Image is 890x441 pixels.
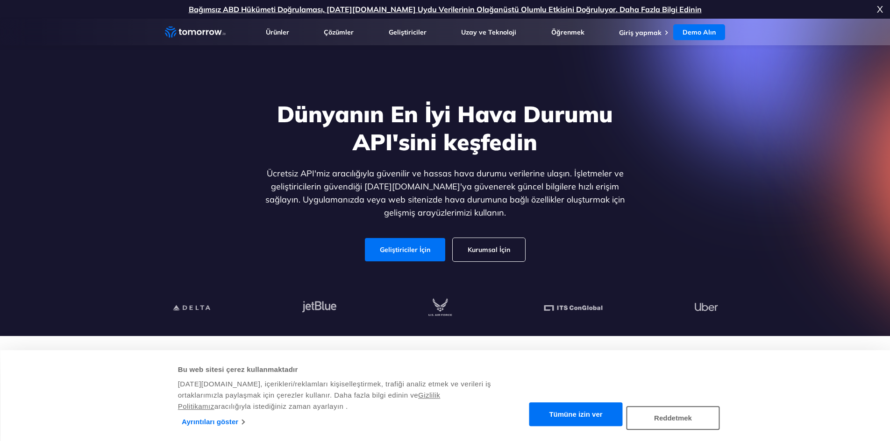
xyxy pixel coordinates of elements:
[266,28,289,36] a: Ürünler
[277,100,613,156] font: Dünyanın En İyi Hava Durumu API'sini keşfedin
[265,168,625,218] font: Ücretsiz API'miz aracılığıyla güvenilir ve hassas hava durumu verilerine ulaşın. İşletmeler ve ge...
[324,28,354,36] a: Çözümler
[529,403,623,427] button: Tümüne izin ver
[182,418,238,426] font: Ayrıntıları göster
[461,28,516,36] a: Uzay ve Teknoloji
[389,28,427,36] a: Geliştiriciler
[654,414,692,422] font: Reddetmek
[189,5,702,14] a: Bağımsız ABD Hükümeti Doğrulaması, [DATE][DOMAIN_NAME] Uydu Verilerinin Olağanüstü Olumlu Etkisin...
[178,380,491,399] font: [DATE][DOMAIN_NAME], içerikleri/reklamları kişiselleştirmek, trafiği analiz etmek ve verileri iş ...
[165,25,226,39] a: Ana bağlantı
[453,238,525,261] a: Kurumsal İçin
[683,28,716,36] font: Demo Alın
[627,406,720,430] button: Reddetmek
[673,24,725,40] a: Demo Alın
[549,411,602,419] font: Tümüne izin ver
[214,402,348,410] font: aracılığıyla istediğiniz zaman ayarlayın .
[551,28,584,36] a: Öğrenmek
[178,365,298,373] font: Bu web sitesi çerez kullanmaktadır
[619,28,662,37] a: Giriş yapmak
[365,238,445,261] a: Geliştiriciler İçin
[468,245,510,254] font: Kurumsal İçin
[380,245,430,254] font: Geliştiriciler İçin
[877,3,883,15] font: X
[182,415,244,429] a: Ayrıntıları göster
